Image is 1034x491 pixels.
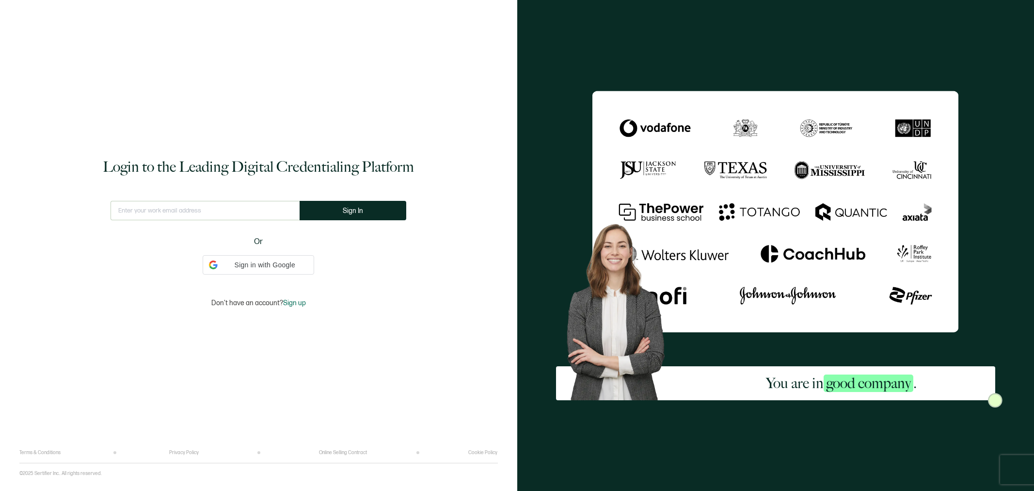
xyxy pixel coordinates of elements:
[300,201,406,220] button: Sign In
[103,157,414,177] h1: Login to the Leading Digital Credentialing Platform
[343,207,363,214] span: Sign In
[468,450,497,456] a: Cookie Policy
[169,450,199,456] a: Privacy Policy
[556,215,688,400] img: Sertifier Login - You are in <span class="strong-h">good company</span>. Hero
[203,255,314,275] div: Sign in with Google
[222,260,308,270] span: Sign in with Google
[211,299,306,307] p: Don't have an account?
[19,471,102,476] p: ©2025 Sertifier Inc.. All rights reserved.
[283,299,306,307] span: Sign up
[19,450,61,456] a: Terms & Conditions
[766,374,917,393] h2: You are in .
[592,91,958,332] img: Sertifier Login - You are in <span class="strong-h">good company</span>.
[824,375,913,392] span: good company
[111,201,300,220] input: Enter your work email address
[254,236,263,248] span: Or
[988,393,1002,408] img: Sertifier Login
[319,450,367,456] a: Online Selling Contract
